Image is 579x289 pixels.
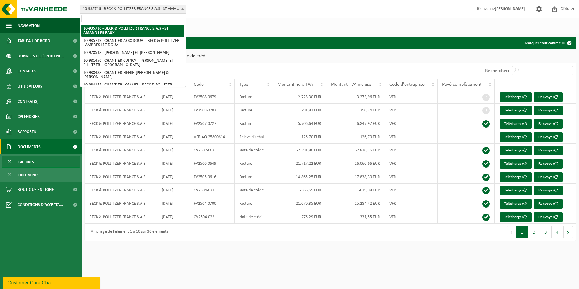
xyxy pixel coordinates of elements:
[273,130,326,144] td: 126,70 EUR
[534,159,563,169] button: Renvoyer
[385,90,437,104] td: VFR
[500,186,532,195] a: Télécharger
[85,170,157,184] td: BECK & POLLITZER FRANCE S.A.S
[81,81,184,93] li: 10-984148 - CHANTIER LOMMEL - BECK & POLITZER - LOMMEL
[18,109,40,124] span: Calendrier
[189,117,235,130] td: FV2507-0727
[18,79,42,94] span: Utilisateurs
[534,106,563,115] button: Renvoyer
[157,170,190,184] td: [DATE]
[273,90,326,104] td: 2.728,30 EUR
[331,82,371,87] span: Montant TVA incluse
[85,90,157,104] td: BECK & POLLITZER FRANCE S.A.S
[235,184,273,197] td: Note de crédit
[235,170,273,184] td: Facture
[85,117,157,130] td: BECK & POLLITZER FRANCE S.A.S
[85,144,157,157] td: BECK & POLLITZER FRANCE S.A.S
[534,119,563,129] button: Renvoyer
[157,197,190,210] td: [DATE]
[534,199,563,209] button: Renvoyer
[18,94,38,109] span: Contrat(s)
[157,144,190,157] td: [DATE]
[385,144,437,157] td: VFR
[18,169,38,181] span: Documents
[157,157,190,170] td: [DATE]
[80,5,186,14] span: 10-935716 - BECK & POLLITZER FRANCE S.A.S - ST AMAND LES EAUX
[189,210,235,224] td: CV2504-022
[88,227,168,238] div: Affichage de l'élément 1 à 10 sur 36 éléments
[157,210,190,224] td: [DATE]
[500,119,532,129] a: Télécharger
[564,226,573,238] button: Next
[273,197,326,210] td: 21.070,35 EUR
[18,156,34,168] span: Factures
[157,104,190,117] td: [DATE]
[385,184,437,197] td: VFR
[500,199,532,209] a: Télécharger
[385,130,437,144] td: VFR
[85,210,157,224] td: BECK & POLLITZER FRANCE S.A.S
[157,184,190,197] td: [DATE]
[81,57,184,69] li: 10-981456 - CHANTIER CUINCY - [PERSON_NAME] ET PILLITZER - [GEOGRAPHIC_DATA]
[389,82,425,87] span: Code d'entreprise
[18,139,41,154] span: Documents
[85,184,157,197] td: BECK & POLLITZER FRANCE S.A.S
[534,92,563,102] button: Renvoyer
[540,226,552,238] button: 3
[2,156,80,168] a: Factures
[85,130,157,144] td: BECK & POLLITZER FRANCE S.A.S
[81,69,184,81] li: 10-938483 - CHANTIER HENIN [PERSON_NAME] & [PERSON_NAME]
[528,226,540,238] button: 2
[534,212,563,222] button: Renvoyer
[81,49,184,57] li: 10-978548 - [PERSON_NAME] ET [PERSON_NAME]
[495,7,525,11] strong: [PERSON_NAME]
[534,186,563,195] button: Renvoyer
[189,90,235,104] td: FV2508-0679
[500,132,532,142] a: Télécharger
[273,117,326,130] td: 5.706,64 EUR
[326,130,385,144] td: 126,70 EUR
[2,169,80,181] a: Documents
[189,104,235,117] td: FV2508-0703
[273,210,326,224] td: -276,29 EUR
[3,276,101,289] iframe: chat widget
[189,197,235,210] td: FV2504-0700
[189,130,235,144] td: VFR-AO-25800614
[507,226,516,238] button: Previous
[500,159,532,169] a: Télécharger
[273,104,326,117] td: 291,87 EUR
[235,144,273,157] td: Note de crédit
[326,90,385,104] td: 3.273,96 EUR
[235,157,273,170] td: Facture
[18,64,36,79] span: Contacts
[18,124,36,139] span: Rapports
[85,197,157,210] td: BECK & POLLITZER FRANCE S.A.S
[235,210,273,224] td: Note de crédit
[174,49,214,63] a: Note de crédit
[273,170,326,184] td: 14.865,25 EUR
[194,82,204,87] span: Code
[385,117,437,130] td: VFR
[500,106,532,115] a: Télécharger
[516,226,528,238] button: 1
[326,104,385,117] td: 350,24 EUR
[239,82,248,87] span: Type
[500,212,532,222] a: Télécharger
[81,25,184,37] li: 10-935716 - BECK & POLLITZER FRANCE S.A.S - ST AMAND LES EAUX
[18,197,63,212] span: Conditions d'accepta...
[18,18,40,33] span: Navigation
[326,117,385,130] td: 6.847,97 EUR
[500,172,532,182] a: Télécharger
[385,157,437,170] td: VFR
[189,144,235,157] td: CV2507-003
[18,48,64,64] span: Données de l'entrepr...
[85,104,157,117] td: BECK & POLLITZER FRANCE S.A.S
[500,146,532,155] a: Télécharger
[235,197,273,210] td: Facture
[81,37,184,49] li: 10-935719 - CHANTIER AESC DOUAI - BECK & POLLITZER - LAMBRES LEZ DOUAI
[273,184,326,197] td: -566,65 EUR
[500,92,532,102] a: Télécharger
[157,130,190,144] td: [DATE]
[18,182,54,197] span: Boutique en ligne
[385,170,437,184] td: VFR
